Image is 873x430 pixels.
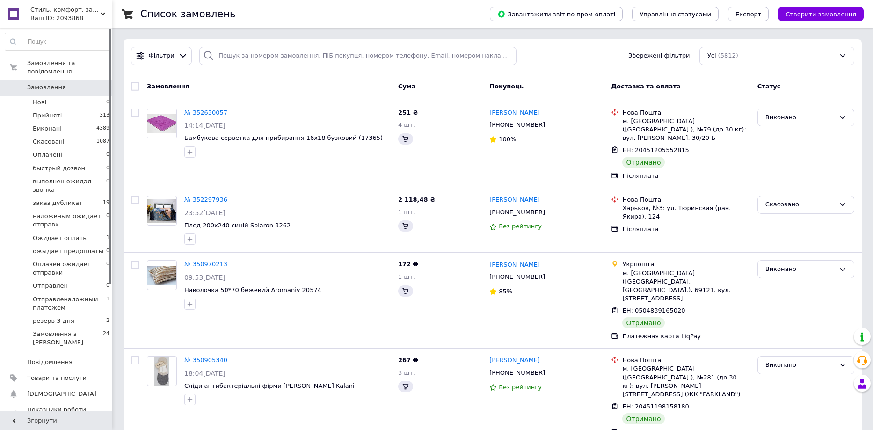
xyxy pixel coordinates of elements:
span: 1 [106,234,109,242]
span: Прийняті [33,111,62,120]
span: Створити замовлення [786,11,856,18]
span: 3 шт. [398,369,415,376]
img: Фото товару [147,199,176,223]
span: Фільтри [149,51,175,60]
span: Без рейтингу [499,384,542,391]
span: 0 [106,151,109,159]
span: 0 [106,177,109,194]
a: № 352630057 [184,109,227,116]
a: Фото товару [147,196,177,226]
span: заказ дубликат [33,199,83,207]
span: 1 шт. [398,273,415,280]
span: 18:04[DATE] [184,370,226,377]
span: ЕН: 0504839165020 [622,307,685,314]
span: Експорт [735,11,762,18]
span: ожыдает предоплаты [33,247,103,255]
span: [PHONE_NUMBER] [489,273,545,280]
h1: Список замовлень [140,8,235,20]
span: Усі [707,51,716,60]
a: Сліди антибактеріальні фірми [PERSON_NAME] Kalani [184,382,355,389]
div: Нова Пошта [622,356,749,364]
span: наложеным ожидает отправк [33,212,106,229]
span: Доставка та оплата [611,83,680,90]
input: Пошук [5,33,110,50]
a: [PERSON_NAME] [489,109,540,117]
a: Наволочка 50*70 бежевий Aromaniy 20574 [184,286,321,293]
span: 1087 [96,138,109,146]
span: 0 [106,164,109,173]
span: Без рейтингу [499,223,542,230]
span: Замовлення з [PERSON_NAME] [33,330,103,347]
span: Товари та послуги [27,374,87,382]
div: м. [GEOGRAPHIC_DATA] ([GEOGRAPHIC_DATA], [GEOGRAPHIC_DATA].), 69121, вул. [STREET_ADDRESS] [622,269,749,303]
div: Виконано [765,360,835,370]
a: № 350970213 [184,261,227,268]
span: Отправлен [33,282,68,290]
span: ЕН: 20451205552815 [622,146,689,153]
span: Виконані [33,124,62,133]
span: 0 [106,260,109,277]
span: 14:14[DATE] [184,122,226,129]
div: Скасовано [765,200,835,210]
span: 0 [106,98,109,107]
span: Повідомлення [27,358,73,366]
span: 4389 [96,124,109,133]
span: 172 ₴ [398,261,418,268]
span: Отправленаложным платежем [33,295,106,312]
div: Нова Пошта [622,196,749,204]
span: 0 [106,282,109,290]
div: Харьков, №3: ул. Тюринская (ран. Якира), 124 [622,204,749,221]
span: Статус [757,83,781,90]
span: 1 шт. [398,209,415,216]
div: Укрпошта [622,260,749,269]
span: Управління статусами [640,11,711,18]
div: Нова Пошта [622,109,749,117]
span: 2 [106,317,109,325]
button: Створити замовлення [778,7,864,21]
button: Експорт [728,7,769,21]
span: Скасовані [33,138,65,146]
span: 100% [499,136,516,143]
span: [PHONE_NUMBER] [489,369,545,376]
span: [PHONE_NUMBER] [489,121,545,128]
div: Ваш ID: 2093868 [30,14,112,22]
span: выполнен ожидал звонка [33,177,106,194]
span: 09:53[DATE] [184,274,226,281]
button: Управління статусами [632,7,719,21]
div: Отримано [622,413,664,424]
span: Бамбукова серветка для прибирання 16х18 бузковий (17365) [184,134,383,141]
span: Оплачен ожидает отправки [33,260,106,277]
span: 0 [106,247,109,255]
span: 313 [100,111,109,120]
span: Нові [33,98,46,107]
span: Ожидает оплаты [33,234,88,242]
a: Фото товару [147,109,177,138]
span: (5812) [718,52,738,59]
span: 23:52[DATE] [184,209,226,217]
img: Фото товару [154,357,169,386]
a: Плед 200х240 синій Solaron 3262 [184,222,291,229]
span: 24 [103,330,109,347]
span: ЕН: 20451198158180 [622,403,689,410]
span: 4 шт. [398,121,415,128]
span: Збережені фільтри: [628,51,692,60]
a: Створити замовлення [769,10,864,17]
span: 2 118,48 ₴ [398,196,435,203]
img: Фото товару [147,114,176,133]
span: Оплачені [33,151,62,159]
span: 1 [106,295,109,312]
div: м. [GEOGRAPHIC_DATA] ([GEOGRAPHIC_DATA].), №281 (до 30 кг): вул. [PERSON_NAME][STREET_ADDRESS] (Ж... [622,364,749,399]
a: [PERSON_NAME] [489,356,540,365]
div: Отримано [622,317,664,328]
span: Замовлення та повідомлення [27,59,112,76]
span: Замовлення [147,83,189,90]
a: Фото товару [147,260,177,290]
span: Завантажити звіт по пром-оплаті [497,10,615,18]
span: Cума [398,83,415,90]
span: быстрый дозвон [33,164,85,173]
div: м. [GEOGRAPHIC_DATA] ([GEOGRAPHIC_DATA].), №79 (до 30 кг): вул. [PERSON_NAME], 30/20 Б [622,117,749,143]
span: 0 [106,212,109,229]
